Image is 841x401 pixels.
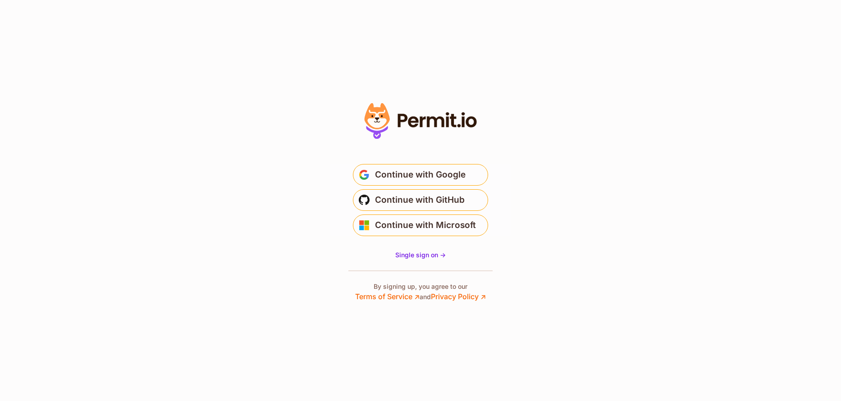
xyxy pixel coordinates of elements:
p: By signing up, you agree to our and [355,282,486,302]
span: Single sign on -> [395,251,446,259]
span: Continue with Microsoft [375,218,476,232]
button: Continue with Google [353,164,488,186]
a: Privacy Policy ↗ [431,292,486,301]
span: Continue with GitHub [375,193,465,207]
a: Terms of Service ↗ [355,292,420,301]
a: Single sign on -> [395,251,446,260]
span: Continue with Google [375,168,466,182]
button: Continue with GitHub [353,189,488,211]
button: Continue with Microsoft [353,214,488,236]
